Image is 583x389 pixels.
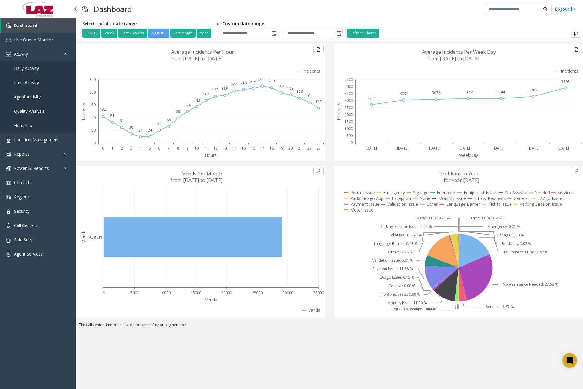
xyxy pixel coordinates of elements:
[14,108,45,114] span: Quality Analysis
[103,290,105,295] text: 0
[252,290,263,295] text: 25000
[6,38,11,43] img: 'icon'
[6,166,11,171] img: 'icon'
[157,121,161,126] text: 50
[351,140,353,146] text: 0
[171,55,222,62] text: from [DATE] to [DATE]
[89,235,102,240] text: August
[160,290,171,295] text: 10000
[388,284,415,289] text: General: 0.00 %
[14,251,43,257] span: Agent Services
[288,146,293,151] text: 20
[279,146,283,151] text: 19
[148,29,169,38] button: August
[222,86,228,91] text: 188
[503,282,558,287] text: No Assistance Needed: 27.52 %
[195,146,199,151] text: 10
[14,165,49,171] span: Power BI Reports
[177,146,179,151] text: 8
[121,146,123,151] text: 2
[182,170,222,177] text: Vends Per Month
[504,250,548,255] text: Equipment Issue: 17.97 %
[250,79,256,84] text: 215
[14,80,39,85] span: Lane Activity
[14,22,37,28] span: Dashboard
[205,152,217,158] text: Hours
[14,37,53,43] span: Live Queue Monitor
[344,112,353,117] text: 2000
[336,103,341,120] text: Incidents
[388,250,414,255] text: Other: 14.42 %
[167,117,171,122] text: 65
[158,146,160,151] text: 6
[379,275,415,280] text: LAZgo Issue: 0.15 %
[100,107,107,112] text: 104
[194,98,200,103] text: 143
[555,6,575,12] a: Logout
[14,51,28,57] span: Activity
[344,126,353,131] text: 1000
[80,103,86,120] text: Incidents
[130,290,139,295] text: 5000
[278,84,284,89] text: 197
[372,267,413,272] text: Payment Issue: 11.58 %
[82,2,88,16] img: pageIcon
[344,119,353,124] text: 1500
[374,241,417,246] text: Language Barrier: 0.43 %
[432,90,440,95] text: 3078
[6,252,11,257] img: 'icon'
[412,307,435,312] text: None: 1.45 %
[269,146,274,151] text: 18
[6,209,11,214] img: 'icon'
[315,99,322,104] text: 137
[571,167,581,175] button: Export to pdf
[400,91,408,96] text: 3037
[170,29,196,38] button: Last Month
[82,29,100,38] button: [DATE]
[6,181,11,185] img: 'icon'
[6,223,11,228] img: 'icon'
[571,46,581,53] button: Export to pdf
[379,292,420,297] text: Info & Requests: 0.98 %
[120,118,124,123] text: 61
[93,140,96,146] text: 0
[76,322,583,331] div: The call center time zone is used for charts/reports generation
[197,29,211,38] button: Year
[422,49,496,55] text: Average Incidents Per Week Day
[344,84,353,89] text: 4000
[528,146,539,151] text: [DATE]
[6,138,11,143] img: 'icon'
[14,65,39,71] span: Daily Activity
[464,89,473,95] text: 3152
[347,29,379,38] button: Refresh Charts
[14,222,37,228] span: Call Centers
[101,29,117,38] button: Week
[344,105,353,110] text: 2500
[259,77,266,82] text: 224
[558,146,569,151] text: [DATE]
[89,90,96,95] text: 200
[148,128,152,133] text: 24
[221,290,232,295] text: 20000
[387,301,427,306] text: Monthly Issue: 11.30 %
[497,89,505,95] text: 3144
[80,231,86,244] text: Month
[270,29,277,37] span: Toggle popup
[439,170,479,177] text: Problems In Year
[468,215,503,221] text: Permit Issue: 0.50 %
[6,23,11,28] img: 'icon'
[529,88,537,93] text: 3282
[6,52,11,57] img: 'icon'
[297,89,303,94] text: 176
[365,146,377,151] text: [DATE]
[444,177,479,184] text: for year [DATE]
[205,297,217,303] text: Vends
[393,307,436,312] text: ParkChicago App: 0.63 %
[213,146,218,151] text: 12
[416,215,450,221] text: Meter Issue: 0.21 %
[493,146,504,151] text: [DATE]
[186,146,188,151] text: 9
[313,167,324,175] button: Export to pdf
[130,146,132,151] text: 3
[283,290,293,295] text: 30000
